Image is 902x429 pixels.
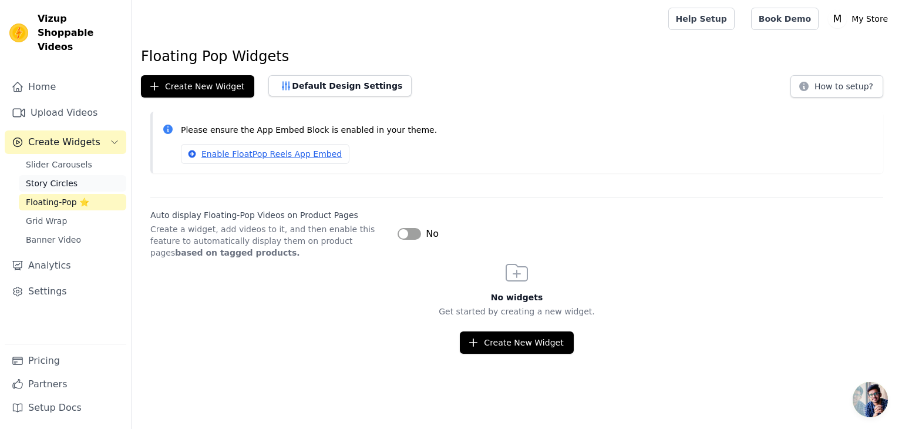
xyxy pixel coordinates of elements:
button: Default Design Settings [268,75,412,96]
span: Floating-Pop ⭐ [26,196,89,208]
p: My Store [847,8,893,29]
button: M My Store [828,8,893,29]
span: Vizup Shoppable Videos [38,12,122,54]
button: Create New Widget [141,75,254,98]
span: Banner Video [26,234,81,246]
label: Auto display Floating-Pop Videos on Product Pages [150,209,388,221]
strong: based on tagged products. [175,248,299,257]
h3: No widgets [132,291,902,303]
a: Story Circles [19,175,126,192]
button: Create Widgets [5,130,126,154]
a: How to setup? [790,83,883,95]
span: Slider Carousels [26,159,92,170]
p: Please ensure the App Embed Block is enabled in your theme. [181,123,874,137]
p: Create a widget, add videos to it, and then enable this feature to automatically display them on ... [150,223,388,259]
a: Slider Carousels [19,156,126,173]
span: Grid Wrap [26,215,67,227]
span: No [426,227,439,241]
a: Settings [5,280,126,303]
a: Pricing [5,349,126,373]
a: Floating-Pop ⭐ [19,194,126,210]
span: Story Circles [26,177,78,189]
a: Upload Videos [5,101,126,125]
a: Grid Wrap [19,213,126,229]
a: Book Demo [751,8,819,30]
a: Partners [5,373,126,396]
h1: Floating Pop Widgets [141,47,893,66]
button: No [398,227,439,241]
a: Analytics [5,254,126,277]
button: Create New Widget [460,331,573,354]
text: M [833,13,842,25]
p: Get started by creating a new widget. [132,306,902,317]
button: How to setup? [790,75,883,98]
a: Help Setup [668,8,735,30]
span: Create Widgets [28,135,100,149]
img: Vizup [9,24,28,42]
div: Open chat [853,382,888,417]
a: Enable FloatPop Reels App Embed [181,144,349,164]
a: Home [5,75,126,99]
a: Banner Video [19,232,126,248]
a: Setup Docs [5,396,126,420]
